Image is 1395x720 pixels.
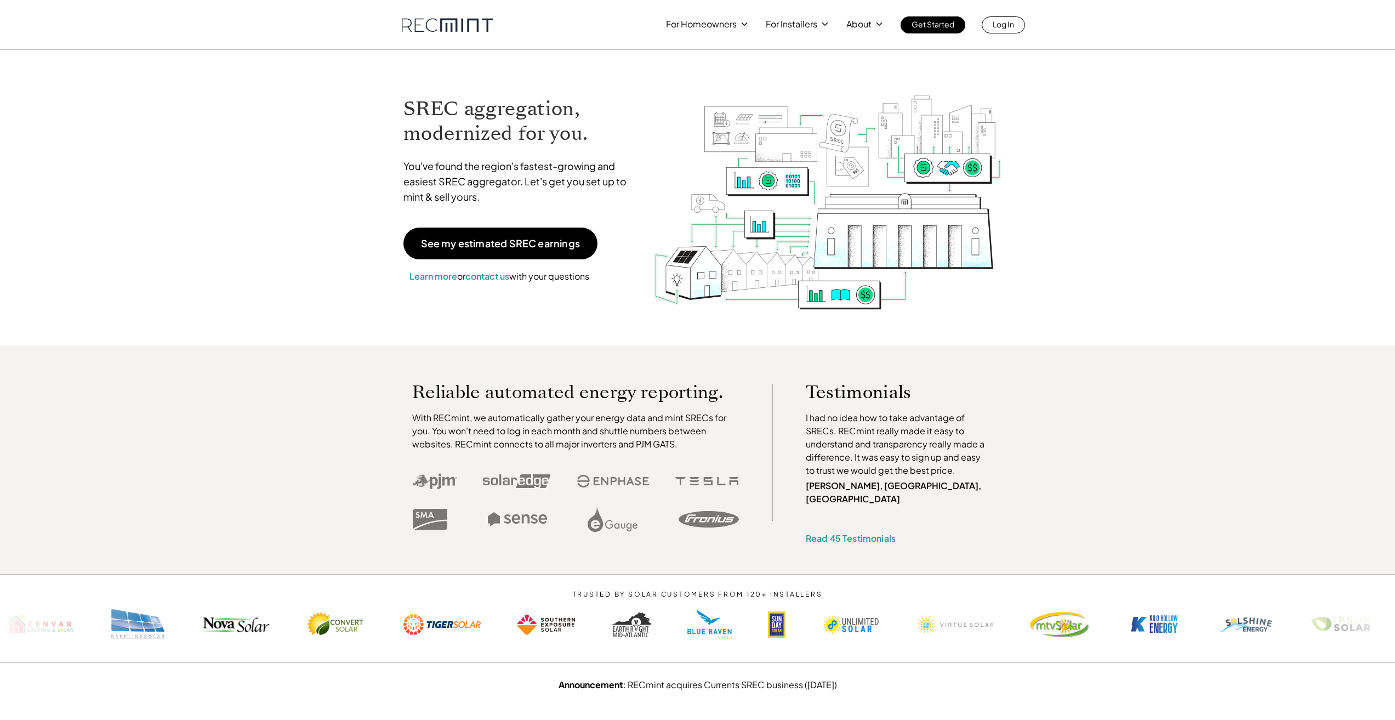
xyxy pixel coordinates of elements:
p: For Homeowners [666,16,737,32]
a: Read 45 Testimonials [806,532,896,544]
strong: Announcement [559,679,623,690]
p: I had no idea how to take advantage of SRECs. RECmint really made it easy to understand and trans... [806,411,990,477]
a: Learn more [409,270,457,282]
a: Log In [982,16,1025,33]
p: About [846,16,872,32]
img: RECmint value cycle [653,66,1003,313]
a: Announcement: RECmint acquires Currents SREC business ([DATE]) [559,679,837,690]
p: Reliable automated energy reporting. [412,384,739,400]
p: [PERSON_NAME], [GEOGRAPHIC_DATA], [GEOGRAPHIC_DATA] [806,479,990,506]
a: Get Started [901,16,965,33]
a: contact us [465,270,509,282]
p: For Installers [766,16,817,32]
h1: SREC aggregation, modernized for you. [403,97,637,146]
p: Log In [993,16,1014,32]
p: Get Started [912,16,954,32]
p: Testimonials [806,384,969,400]
p: With RECmint, we automatically gather your energy data and mint SRECs for you. You won't need to ... [412,411,739,451]
p: See my estimated SREC earnings [421,239,580,248]
a: See my estimated SREC earnings [403,228,597,259]
p: or with your questions [403,269,595,284]
p: TRUSTED BY SOLAR CUSTOMERS FROM 120+ INSTALLERS [539,591,856,598]
p: You've found the region's fastest-growing and easiest SREC aggregator. Let's get you set up to mi... [403,158,637,205]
